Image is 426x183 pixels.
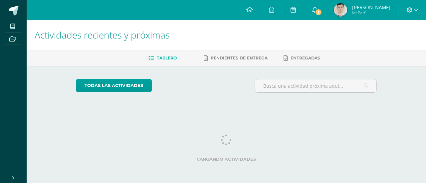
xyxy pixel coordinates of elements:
[76,157,377,162] label: Cargando actividades
[148,53,177,63] a: Tablero
[35,29,170,41] span: Actividades recientes y próximas
[334,3,347,17] img: dd2fdfd14f22c95c8b71975986d73a17.png
[204,53,268,63] a: Pendientes de entrega
[352,4,390,11] span: [PERSON_NAME]
[291,55,320,60] span: Entregadas
[315,9,322,16] span: 1
[76,79,152,92] a: todas las Actividades
[157,55,177,60] span: Tablero
[284,53,320,63] a: Entregadas
[255,79,377,92] input: Busca una actividad próxima aquí...
[211,55,268,60] span: Pendientes de entrega
[352,10,390,16] span: Mi Perfil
